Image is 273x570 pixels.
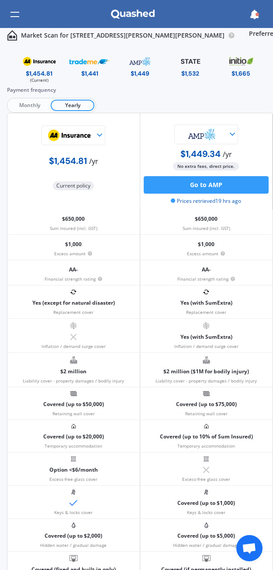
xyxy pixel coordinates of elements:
small: Excess-free glass cover [182,476,230,482]
p: $650,000 [62,213,85,226]
img: home-and-contents.b802091223b8502ef2dd.svg [7,30,17,41]
p: $1,000 [198,238,214,251]
img: AMP [176,125,228,144]
p: $2 million [60,365,86,378]
img: AA [43,125,95,145]
p: Covered (up to $75,000) [176,398,237,411]
small: Temporary accommodation [45,443,102,448]
img: Initio.webp [221,54,261,69]
small: Keys & locks cover [54,510,93,515]
small: Hidden water / gradual damage [40,542,107,548]
img: Liability cover - property damages / bodily injury [70,356,77,364]
img: Replacement cover [203,289,209,295]
p: Yes (with SumExtra) [180,331,232,344]
img: Temporary accommodation [71,424,76,429]
img: AMP.webp [120,54,160,69]
small: Financial strength rating [177,276,235,282]
img: Inflation / demand surge cover [203,322,210,329]
small: Replacement cover [53,309,93,315]
img: Excess-free glass cover [70,456,76,462]
small: Sum insured (incl. GST) [50,226,97,231]
p: Covered (up to $20,000) [43,431,104,443]
p: Covered (up to 10% of Sum Insured) [160,431,253,443]
img: Keys & locks cover [71,489,76,495]
small: Excess-free glass cover [49,476,97,482]
span: Prices retrieved 19 hrs ago [171,197,241,205]
img: Excess-free glass cover [203,456,209,462]
small: Excess amount [54,251,93,256]
small: Inflation / demand surge cover [41,344,106,349]
img: Recreational features [69,555,78,562]
span: Yearly [51,100,94,111]
p: Yes (with SumExtra) [180,297,232,309]
div: Payment frequency [7,86,273,94]
img: Liability cover - property damages / bodily injury [203,356,210,364]
small: Inflation / demand surge cover [174,344,238,349]
small: Retaining wall cover [185,411,228,416]
p: Covered (up to $50,000) [43,398,104,411]
div: $1,441 [81,69,98,78]
small: Financial strength rating [45,276,103,282]
img: Temporary accommodation [204,424,209,429]
div: Open chat [236,535,263,561]
img: Replacement cover [70,289,76,295]
span: No extra fees, direct price. [173,162,239,170]
p: AA- [69,264,78,276]
small: Retaining wall cover [52,411,95,416]
img: Trademe.webp [69,54,110,69]
span: / yr [223,149,232,159]
span: Monthly [9,100,51,111]
img: Hidden water / gradual damage [72,522,76,528]
small: Keys & locks cover [187,510,225,515]
span: / yr [89,156,98,166]
p: AA- [202,264,211,276]
span: Current policy [53,181,94,190]
img: Retaining wall cover [70,391,77,396]
img: Retaining wall cover [203,391,210,396]
div: $1,665 [232,69,250,78]
p: $650,000 [195,213,218,226]
b: $1,449.34 [180,148,221,160]
img: Inflation / demand surge cover [70,322,77,329]
small: Hidden water / gradual damage [173,542,239,548]
img: Recreational features [202,555,211,562]
div: (Current) [30,78,48,82]
p: Yes (except for natural disaster) [32,297,115,309]
img: Hidden water / gradual damage [204,522,208,528]
small: Excess amount [187,251,225,256]
div: $1,454.81 [26,69,52,78]
div: $1,532 [181,69,199,78]
p: Covered (up to $2,000) [45,530,102,542]
small: Temporary accommodation [177,443,235,448]
button: Go to AMP [144,176,269,194]
b: $1,454.81 [49,155,87,167]
small: Liability cover - property damages / bodily injury [156,378,257,383]
img: State-text-1.webp [169,54,212,69]
p: $2 million ($1M for bodily injury) [163,365,249,378]
div: $1,449 [131,69,149,78]
p: Covered (up to $5,000) [177,530,235,542]
img: Keys & locks cover [204,489,208,495]
p: Covered (up to $1,000) [177,497,235,510]
p: Option <$6/month [49,464,98,476]
img: AA.webp [19,54,59,69]
p: Market Scan for [STREET_ADDRESS][PERSON_NAME][PERSON_NAME] [21,31,225,40]
small: Liability cover - property damages / bodily injury [23,378,124,383]
p: $1,000 [65,238,82,251]
small: Sum insured (incl. GST) [183,226,230,231]
small: Replacement cover [186,309,226,315]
